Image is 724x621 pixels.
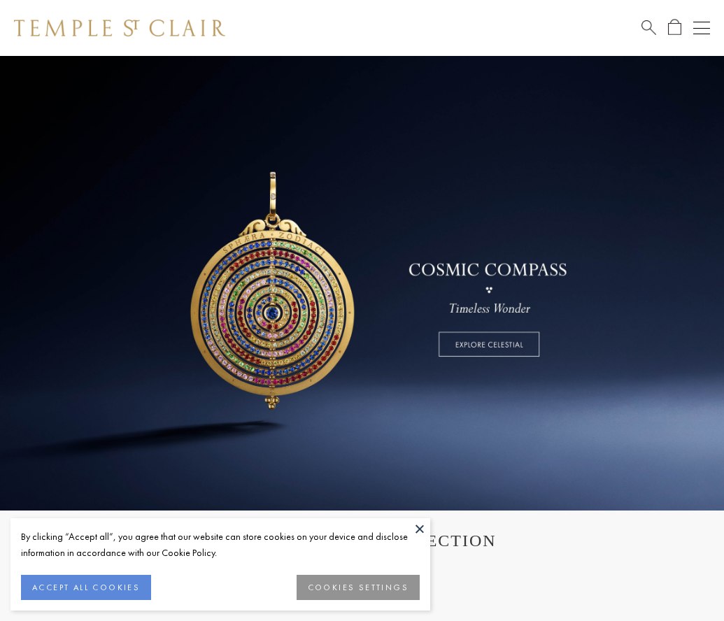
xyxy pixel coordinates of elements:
button: Open navigation [693,20,710,36]
button: ACCEPT ALL COOKIES [21,575,151,600]
button: COOKIES SETTINGS [297,575,420,600]
div: By clicking “Accept all”, you agree that our website can store cookies on your device and disclos... [21,529,420,561]
img: Temple St. Clair [14,20,225,36]
a: Open Shopping Bag [668,19,681,36]
a: Search [641,19,656,36]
